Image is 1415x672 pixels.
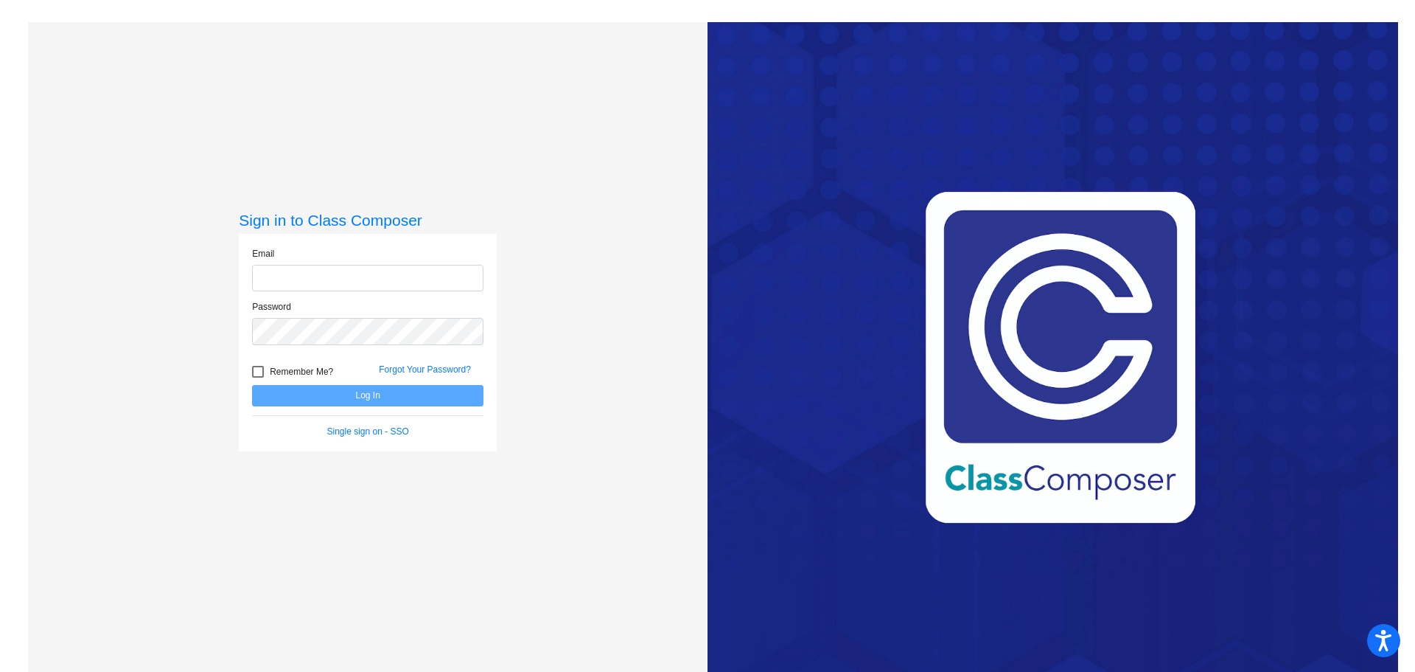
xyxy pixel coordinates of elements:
a: Forgot Your Password? [379,364,471,375]
a: Single sign on - SSO [327,426,409,437]
label: Password [252,300,291,314]
span: Remember Me? [270,363,333,381]
label: Email [252,247,274,260]
h3: Sign in to Class Composer [239,211,497,229]
button: Log In [252,385,483,406]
